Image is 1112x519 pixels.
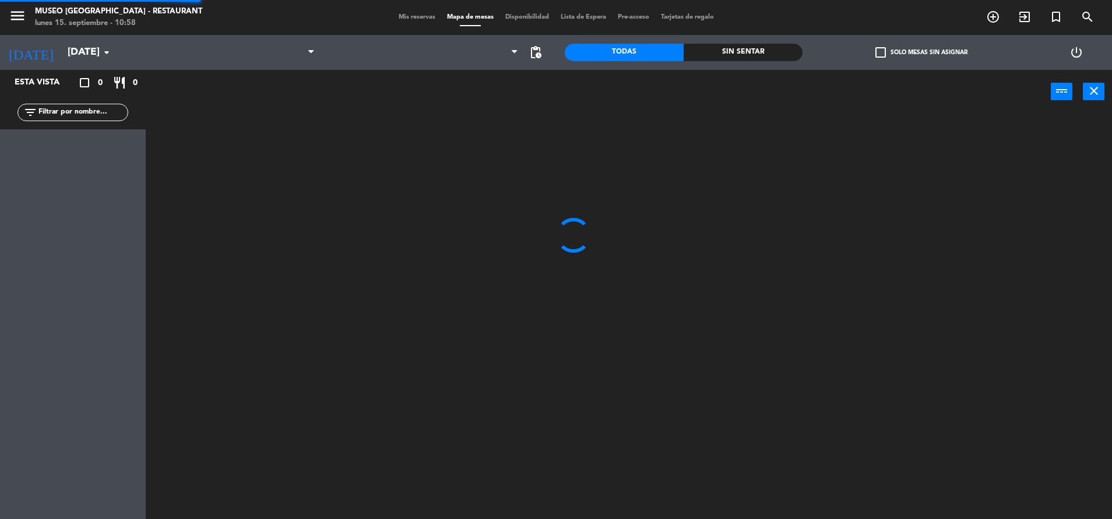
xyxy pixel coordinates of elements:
[612,14,655,20] span: Pre-acceso
[684,44,803,61] div: Sin sentar
[555,14,612,20] span: Lista de Espera
[100,45,114,59] i: arrow_drop_down
[9,7,26,24] i: menu
[78,76,92,90] i: crop_square
[1051,83,1072,100] button: power_input
[9,7,26,29] button: menu
[1018,10,1032,24] i: exit_to_app
[35,17,202,29] div: lunes 15. septiembre - 10:58
[35,6,202,17] div: Museo [GEOGRAPHIC_DATA] - Restaurant
[6,76,84,90] div: Esta vista
[133,76,138,90] span: 0
[1055,84,1069,98] i: power_input
[37,106,128,119] input: Filtrar por nombre...
[565,44,684,61] div: Todas
[112,76,126,90] i: restaurant
[875,47,886,58] span: check_box_outline_blank
[986,10,1000,24] i: add_circle_outline
[393,14,441,20] span: Mis reservas
[1069,45,1083,59] i: power_settings_new
[875,47,967,58] label: Solo mesas sin asignar
[1083,83,1104,100] button: close
[441,14,499,20] span: Mapa de mesas
[655,14,720,20] span: Tarjetas de regalo
[23,105,37,119] i: filter_list
[98,76,103,90] span: 0
[499,14,555,20] span: Disponibilidad
[1087,84,1101,98] i: close
[1049,10,1063,24] i: turned_in_not
[529,45,543,59] span: pending_actions
[1081,10,1095,24] i: search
